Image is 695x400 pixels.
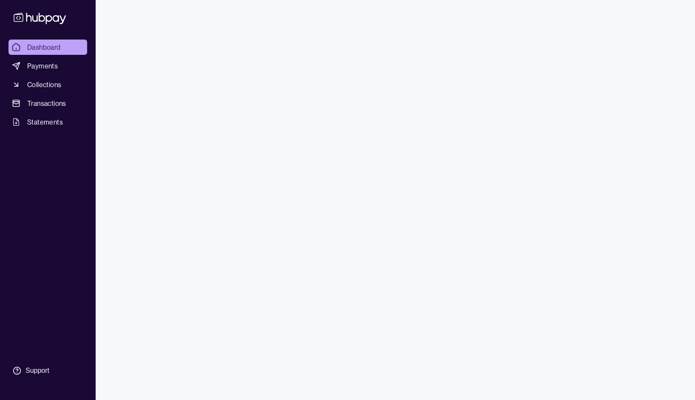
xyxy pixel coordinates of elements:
[27,98,66,108] span: Transactions
[27,42,61,52] span: Dashboard
[9,77,87,92] a: Collections
[27,61,58,71] span: Payments
[9,58,87,74] a: Payments
[26,366,49,375] div: Support
[27,79,61,90] span: Collections
[27,117,63,127] span: Statements
[9,96,87,111] a: Transactions
[9,114,87,130] a: Statements
[9,40,87,55] a: Dashboard
[9,362,87,380] a: Support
